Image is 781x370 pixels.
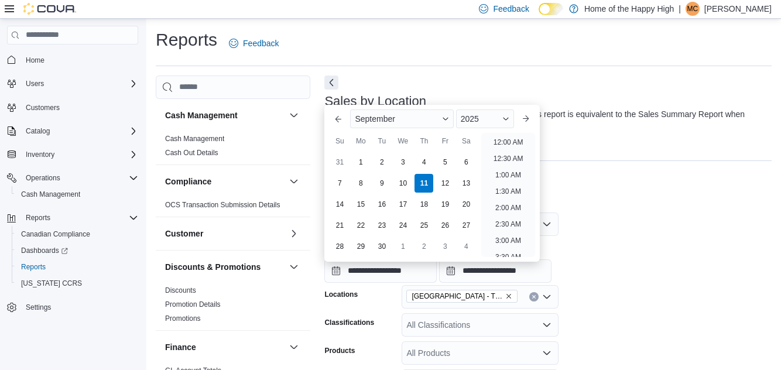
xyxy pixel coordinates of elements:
[481,133,535,257] ul: Time
[21,124,54,138] button: Catalog
[372,174,391,193] div: day-9
[393,237,412,256] div: day-1
[165,341,196,353] h3: Finance
[372,153,391,172] div: day-2
[351,216,370,235] div: day-22
[165,300,221,309] span: Promotion Details
[165,176,285,187] button: Compliance
[330,132,349,150] div: Su
[329,152,477,257] div: September, 2025
[493,3,529,15] span: Feedback
[165,201,280,209] a: OCS Transaction Submission Details
[330,216,349,235] div: day-21
[165,286,196,294] a: Discounts
[26,126,50,136] span: Catalog
[329,109,348,128] button: Previous Month
[355,114,395,124] span: September
[2,210,143,226] button: Reports
[584,2,674,16] p: Home of the Happy High
[165,149,218,157] a: Cash Out Details
[372,216,391,235] div: day-23
[330,237,349,256] div: day-28
[21,148,59,162] button: Inventory
[324,76,338,90] button: Next
[165,314,201,323] a: Promotions
[529,292,539,302] button: Clear input
[372,132,391,150] div: Tu
[21,124,138,138] span: Catalog
[542,292,552,302] button: Open list of options
[165,228,203,239] h3: Customer
[21,262,46,272] span: Reports
[26,103,60,112] span: Customers
[687,2,698,16] span: MC
[287,108,301,122] button: Cash Management
[165,176,211,187] h3: Compliance
[393,153,412,172] div: day-3
[165,261,261,273] h3: Discounts & Promotions
[2,146,143,163] button: Inventory
[542,348,552,358] button: Open list of options
[456,109,514,128] div: Button. Open the year selector. 2025 is currently selected.
[393,195,412,214] div: day-17
[324,259,437,283] input: Press the down key to enter a popover containing a calendar. Press the escape key to close the po...
[16,227,138,241] span: Canadian Compliance
[156,28,217,52] h1: Reports
[393,216,412,235] div: day-24
[491,168,526,182] li: 1:00 AM
[21,211,138,225] span: Reports
[2,99,143,116] button: Customers
[351,195,370,214] div: day-15
[489,135,528,149] li: 12:00 AM
[165,314,201,323] span: Promotions
[491,234,526,248] li: 3:00 AM
[26,213,50,222] span: Reports
[16,187,138,201] span: Cash Management
[2,76,143,92] button: Users
[372,195,391,214] div: day-16
[457,195,475,214] div: day-20
[439,259,552,283] input: Press the down key to open a popover containing a calendar.
[436,237,454,256] div: day-3
[436,174,454,193] div: day-12
[351,237,370,256] div: day-29
[2,123,143,139] button: Catalog
[457,174,475,193] div: day-13
[21,211,55,225] button: Reports
[287,227,301,241] button: Customer
[21,53,49,67] a: Home
[679,2,681,16] p: |
[165,341,285,353] button: Finance
[412,290,503,302] span: [GEOGRAPHIC_DATA] - The Shed District - Fire & Flower
[393,174,412,193] div: day-10
[21,229,90,239] span: Canadian Compliance
[415,237,433,256] div: day-2
[324,94,426,108] h3: Sales by Location
[330,174,349,193] div: day-7
[436,132,454,150] div: Fr
[16,227,95,241] a: Canadian Compliance
[165,109,238,121] h3: Cash Management
[415,216,433,235] div: day-25
[457,132,475,150] div: Sa
[2,170,143,186] button: Operations
[21,171,138,185] span: Operations
[23,3,76,15] img: Cova
[26,150,54,159] span: Inventory
[156,283,310,330] div: Discounts & Promotions
[539,3,563,15] input: Dark Mode
[287,174,301,189] button: Compliance
[21,77,138,91] span: Users
[457,153,475,172] div: day-6
[26,303,51,312] span: Settings
[21,190,80,199] span: Cash Management
[505,293,512,300] button: Remove Winnipeg - The Shed District - Fire & Flower from selection in this group
[224,32,283,55] a: Feedback
[704,2,772,16] p: [PERSON_NAME]
[516,109,535,128] button: Next month
[415,174,433,193] div: day-11
[436,195,454,214] div: day-19
[457,216,475,235] div: day-27
[12,242,143,259] a: Dashboards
